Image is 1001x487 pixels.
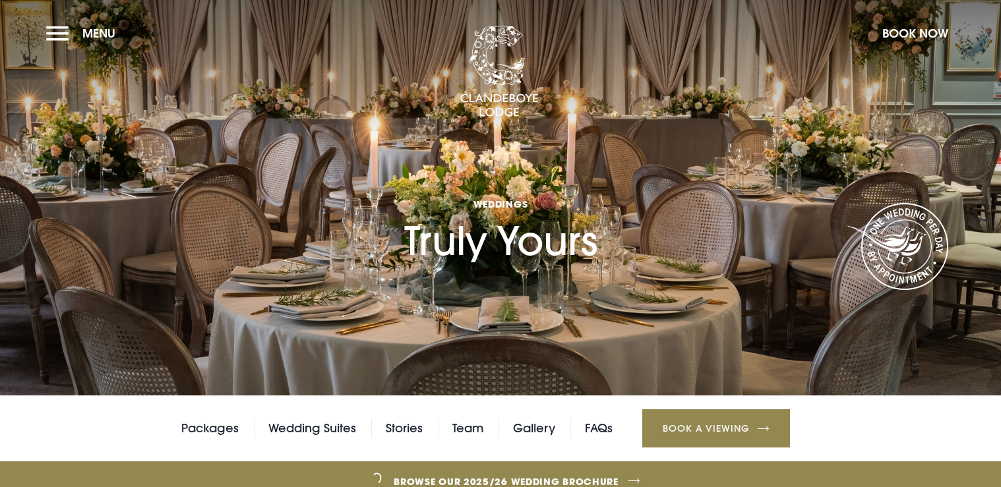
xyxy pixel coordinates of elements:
a: Team [452,418,483,438]
a: Book a Viewing [642,409,790,447]
a: Stories [386,418,423,438]
span: Weddings [404,198,597,210]
span: Menu [82,26,115,41]
a: Packages [181,418,239,438]
a: Gallery [513,418,555,438]
h1: Truly Yours [404,138,597,265]
img: Clandeboye Lodge [460,26,539,118]
a: Wedding Suites [268,418,356,438]
button: Menu [46,19,122,47]
a: FAQs [585,418,613,438]
button: Book Now [876,19,955,47]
